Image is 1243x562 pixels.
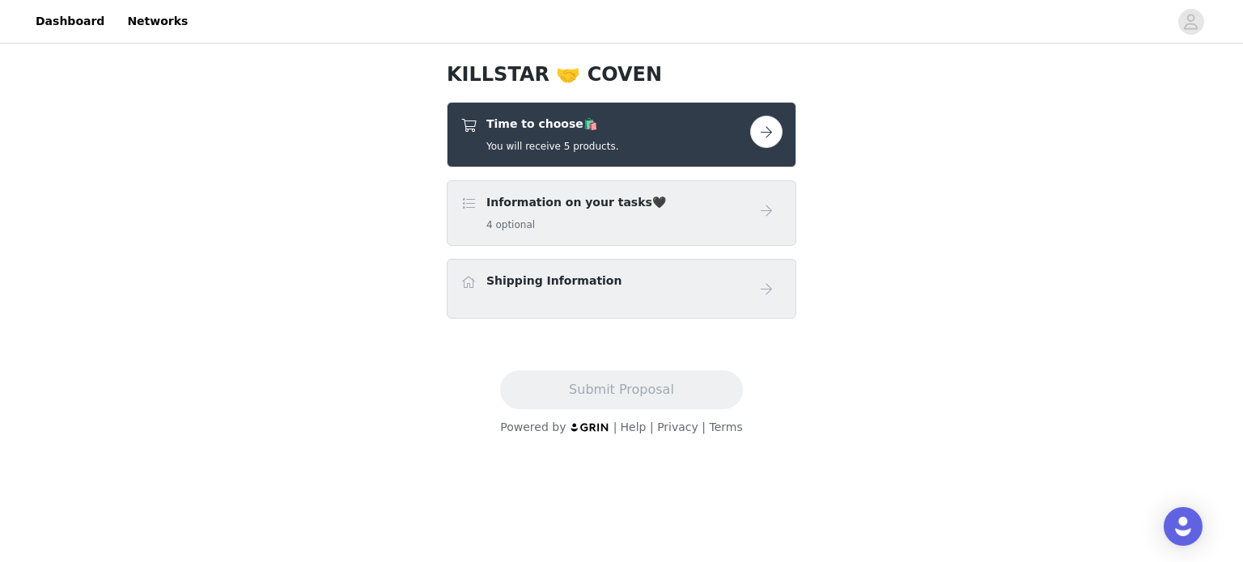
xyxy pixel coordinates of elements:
div: avatar [1183,9,1198,35]
img: logo [570,422,610,433]
div: Open Intercom Messenger [1164,507,1203,546]
div: Time to choose🛍️ [447,102,796,167]
button: Submit Proposal [500,370,742,409]
a: Help [621,420,647,433]
a: Terms [709,420,742,433]
h1: KILLSTAR 🤝 COVEN [447,60,796,89]
h4: Shipping Information [486,273,621,289]
span: Powered by [500,420,566,433]
span: | [650,420,654,433]
h5: You will receive 5 products. [486,139,618,154]
span: | [702,420,706,433]
h4: Information on your tasks🖤 [486,194,666,211]
a: Dashboard [26,3,114,40]
span: | [613,420,617,433]
div: Information on your tasks🖤 [447,180,796,246]
h5: 4 optional [486,218,666,232]
div: Shipping Information [447,259,796,319]
h4: Time to choose🛍️ [486,116,618,133]
a: Privacy [657,420,698,433]
a: Networks [117,3,197,40]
